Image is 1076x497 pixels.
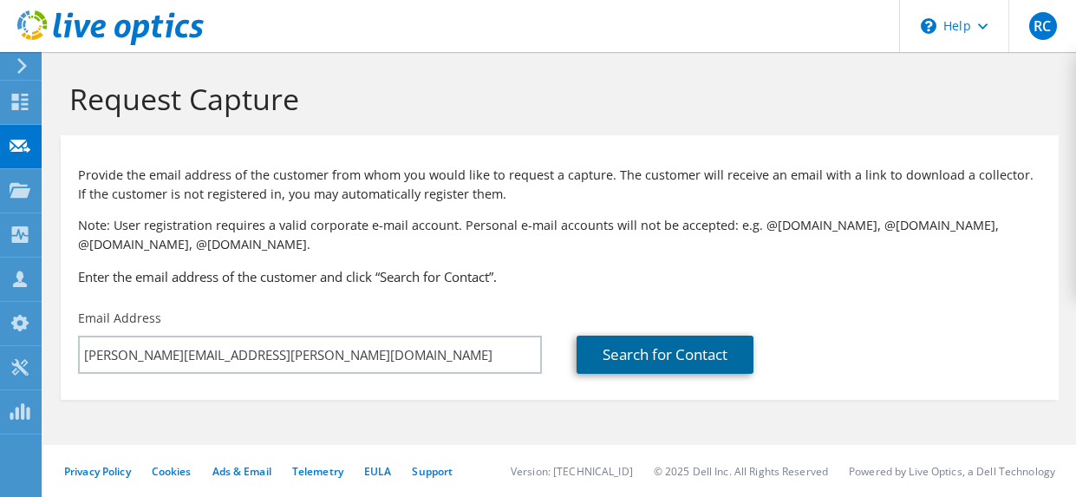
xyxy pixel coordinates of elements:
[292,464,343,479] a: Telemetry
[654,464,828,479] li: © 2025 Dell Inc. All Rights Reserved
[152,464,192,479] a: Cookies
[78,267,1041,286] h3: Enter the email address of the customer and click “Search for Contact”.
[364,464,391,479] a: EULA
[78,166,1041,204] p: Provide the email address of the customer from whom you would like to request a capture. The cust...
[78,310,161,327] label: Email Address
[212,464,271,479] a: Ads & Email
[849,464,1055,479] li: Powered by Live Optics, a Dell Technology
[412,464,453,479] a: Support
[511,464,633,479] li: Version: [TECHNICAL_ID]
[78,216,1041,254] p: Note: User registration requires a valid corporate e-mail account. Personal e-mail accounts will ...
[69,81,1041,117] h1: Request Capture
[577,336,753,374] a: Search for Contact
[921,18,936,34] svg: \n
[1029,12,1057,40] span: RC
[64,464,131,479] a: Privacy Policy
